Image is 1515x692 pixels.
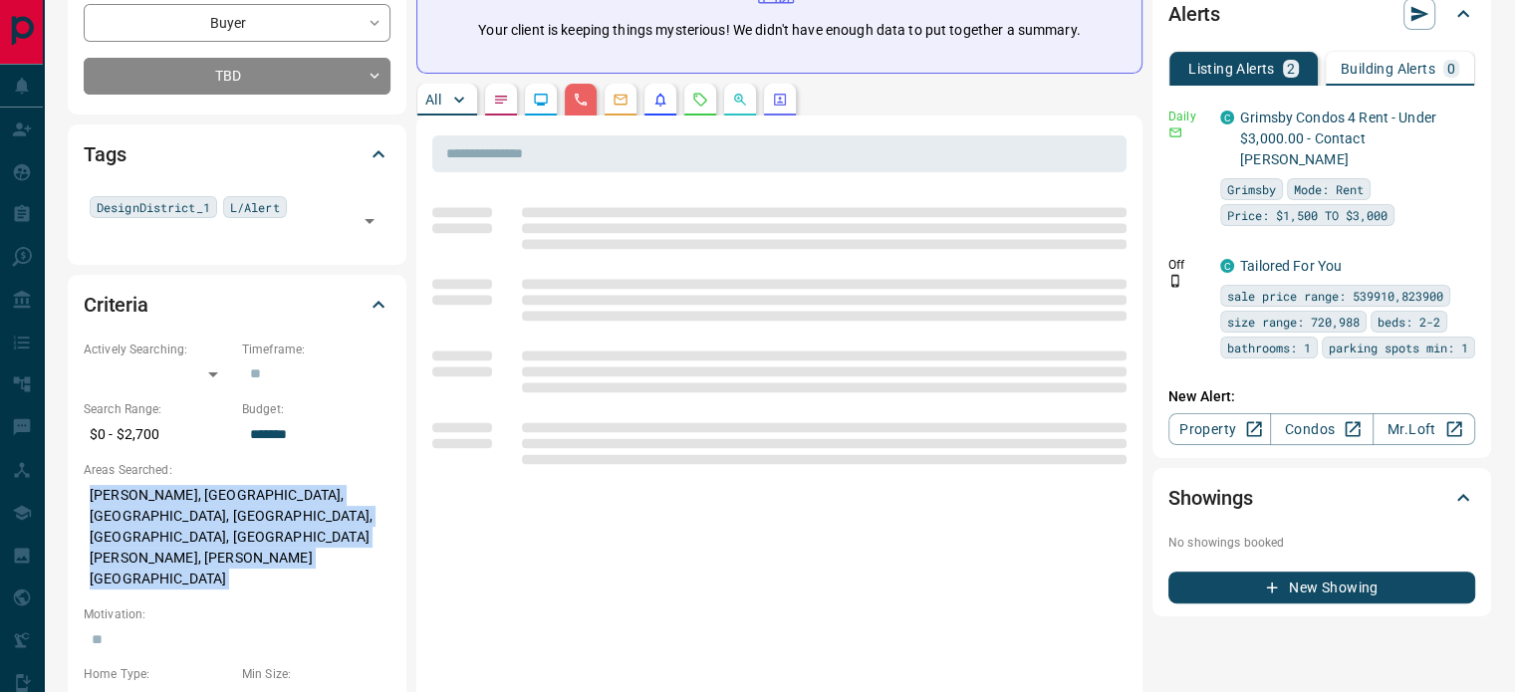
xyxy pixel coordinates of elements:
[1168,474,1475,522] div: Showings
[1240,258,1342,274] a: Tailored For You
[84,418,232,451] p: $0 - $2,700
[533,92,549,108] svg: Lead Browsing Activity
[84,289,148,321] h2: Criteria
[242,400,390,418] p: Budget:
[1168,482,1253,514] h2: Showings
[84,138,126,170] h2: Tags
[732,92,748,108] svg: Opportunities
[1168,274,1182,288] svg: Push Notification Only
[1220,111,1234,124] div: condos.ca
[613,92,629,108] svg: Emails
[1188,62,1275,76] p: Listing Alerts
[1329,338,1468,357] span: parking spots min: 1
[1227,179,1276,199] span: Grimsby
[84,58,390,95] div: TBD
[84,4,390,41] div: Buyer
[1447,62,1455,76] p: 0
[692,92,708,108] svg: Requests
[84,130,390,178] div: Tags
[242,341,390,358] p: Timeframe:
[356,207,383,235] button: Open
[84,605,390,623] p: Motivation:
[84,665,232,683] p: Home Type:
[1227,312,1360,332] span: size range: 720,988
[84,479,390,595] p: [PERSON_NAME], [GEOGRAPHIC_DATA], [GEOGRAPHIC_DATA], [GEOGRAPHIC_DATA], [GEOGRAPHIC_DATA], [GEOGR...
[84,400,232,418] p: Search Range:
[478,20,1080,41] p: Your client is keeping things mysterious! We didn't have enough data to put together a summary.
[1240,110,1436,167] a: Grimsby Condos 4 Rent - Under $3,000.00 - Contact [PERSON_NAME]
[1168,108,1208,125] p: Daily
[1270,413,1373,445] a: Condos
[1373,413,1475,445] a: Mr.Loft
[1378,312,1440,332] span: beds: 2-2
[493,92,509,108] svg: Notes
[1168,125,1182,139] svg: Email
[1168,413,1271,445] a: Property
[1168,534,1475,552] p: No showings booked
[84,341,232,358] p: Actively Searching:
[652,92,668,108] svg: Listing Alerts
[1341,62,1435,76] p: Building Alerts
[1220,259,1234,273] div: condos.ca
[573,92,589,108] svg: Calls
[1168,256,1208,274] p: Off
[242,665,390,683] p: Min Size:
[1227,338,1311,357] span: bathrooms: 1
[772,92,788,108] svg: Agent Actions
[84,461,390,479] p: Areas Searched:
[1168,572,1475,603] button: New Showing
[84,281,390,329] div: Criteria
[1294,179,1364,199] span: Mode: Rent
[1168,386,1475,407] p: New Alert:
[1287,62,1295,76] p: 2
[97,197,210,217] span: DesignDistrict_1
[1227,286,1443,306] span: sale price range: 539910,823900
[230,197,280,217] span: L/Alert
[1227,205,1388,225] span: Price: $1,500 TO $3,000
[425,93,441,107] p: All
